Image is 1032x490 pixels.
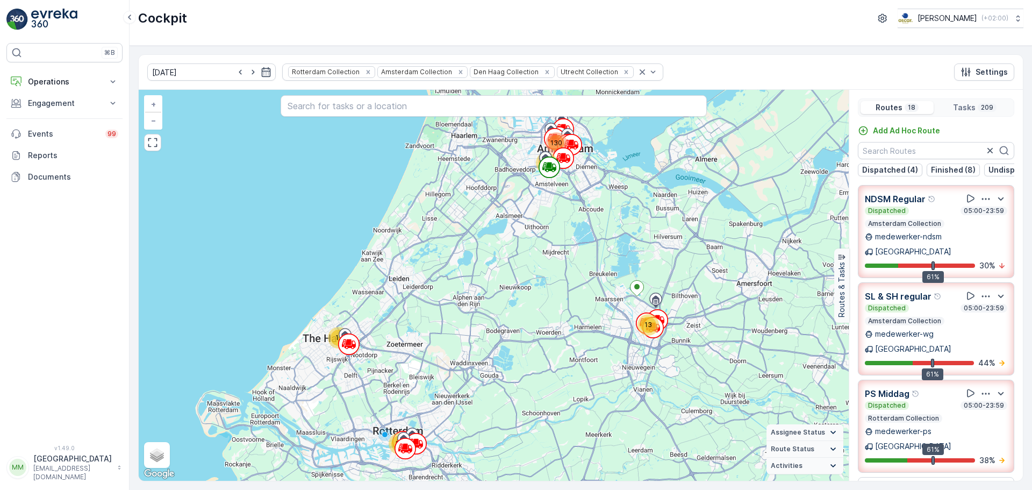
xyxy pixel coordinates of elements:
[876,102,902,113] p: Routes
[550,139,562,147] span: 130
[867,414,940,423] p: Rotterdam Collection
[865,193,926,205] p: NDSM Regular
[979,260,995,271] p: 30 %
[28,172,118,182] p: Documents
[141,467,177,481] a: Open this area in Google Maps (opens a new window)
[836,262,847,317] p: Routes & Tasks
[865,290,931,303] p: SL & SH regular
[931,165,976,175] p: Finished (8)
[898,9,1023,28] button: [PERSON_NAME](+02:00)
[867,401,907,410] p: Dispatched
[875,231,942,242] p: medewerker-ndsm
[873,125,940,136] p: Add Ad Hoc Route
[28,76,101,87] p: Operations
[147,63,276,81] input: dd/mm/yyyy
[862,165,918,175] p: Dispatched (4)
[963,401,1005,410] p: 05:00-23:59
[858,164,922,176] button: Dispatched (4)
[981,14,1008,23] p: ( +02:00 )
[963,304,1005,313] p: 05:00-23:59
[145,443,169,467] a: Layers
[33,464,112,481] p: [EMAIL_ADDRESS][DOMAIN_NAME]
[470,67,540,77] div: Den Haag Collection
[107,130,116,138] p: 99
[644,321,652,329] span: 13
[867,304,907,313] p: Dispatched
[6,71,123,93] button: Operations
[928,195,936,203] div: Help Tooltip Icon
[867,219,942,228] p: Amsterdam Collection
[922,368,943,380] div: 61%
[33,453,112,464] p: [GEOGRAPHIC_DATA]
[934,292,942,301] div: Help Tooltip Icon
[865,387,909,400] p: PS Middag
[922,271,944,283] div: 61%
[151,116,156,125] span: −
[281,95,707,117] input: Search for tasks or a location
[620,68,632,76] div: Remove Utrecht Collection
[918,13,977,24] p: [PERSON_NAME]
[875,426,931,437] p: medewerker-ps
[979,455,995,466] p: 38 %
[289,67,361,77] div: Rotterdam Collection
[141,467,177,481] img: Google
[6,93,123,114] button: Engagement
[953,102,976,113] p: Tasks
[858,125,940,136] a: Add Ad Hoc Route
[138,10,187,27] p: Cockpit
[980,103,994,112] p: 209
[898,12,913,24] img: basis-logo_rgb2x.png
[766,441,843,458] summary: Route Status
[927,164,980,176] button: Finished (8)
[771,445,814,453] span: Route Status
[31,9,77,30] img: logo_light-DOdMpM7g.png
[766,458,843,474] summary: Activities
[771,428,825,437] span: Assignee Status
[875,329,934,339] p: medewerker-wg
[766,424,843,441] summary: Assignee Status
[922,444,944,456] div: 61%
[976,67,1008,77] p: Settings
[328,327,349,349] div: 12
[875,246,951,257] p: [GEOGRAPHIC_DATA]
[954,63,1014,81] button: Settings
[455,68,467,76] div: Remove Amsterdam Collection
[6,145,123,166] a: Reports
[28,129,99,139] p: Events
[907,103,916,112] p: 18
[557,67,620,77] div: Utrecht Collection
[6,123,123,145] a: Events99
[875,344,951,354] p: [GEOGRAPHIC_DATA]
[6,166,123,188] a: Documents
[28,150,118,161] p: Reports
[541,68,553,76] div: Remove Den Haag Collection
[637,314,659,336] div: 13
[151,100,156,109] span: +
[28,98,101,109] p: Engagement
[6,9,28,30] img: logo
[378,67,454,77] div: Amsterdam Collection
[145,112,161,129] a: Zoom Out
[912,389,920,398] div: Help Tooltip Icon
[6,445,123,451] span: v 1.49.0
[771,461,802,470] span: Activities
[536,152,557,174] div: 15
[978,358,995,368] p: 44 %
[867,317,942,325] p: Amsterdam Collection
[362,68,374,76] div: Remove Rotterdam Collection
[963,207,1005,215] p: 05:00-23:59
[389,433,410,455] div: 38
[9,459,26,476] div: MM
[858,142,1014,159] input: Search Routes
[104,48,115,57] p: ⌘B
[546,132,567,154] div: 130
[867,207,907,215] p: Dispatched
[6,453,123,481] button: MM[GEOGRAPHIC_DATA][EMAIL_ADDRESS][DOMAIN_NAME]
[875,441,951,452] p: [GEOGRAPHIC_DATA]
[145,96,161,112] a: Zoom In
